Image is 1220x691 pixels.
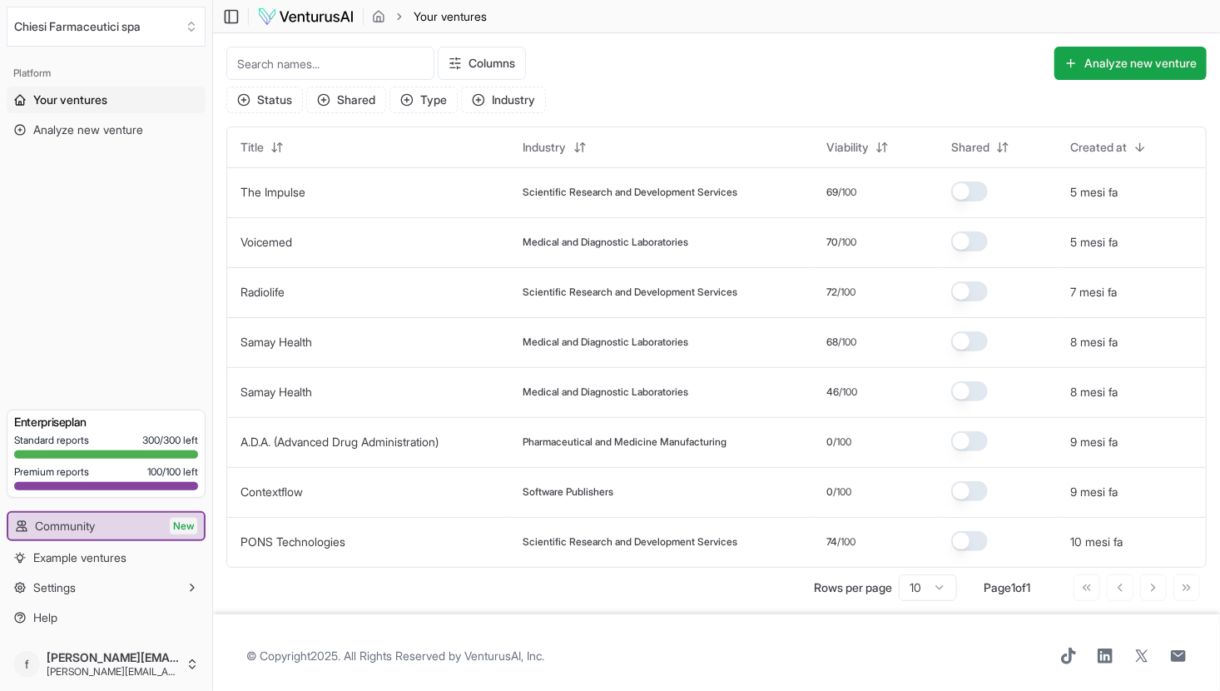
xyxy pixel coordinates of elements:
[241,334,312,350] button: Samay Health
[33,579,76,596] span: Settings
[1054,47,1207,80] button: Analyze new venture
[241,484,303,500] button: Contextflow
[241,234,292,251] button: Voicemed
[47,650,179,665] span: [PERSON_NAME][EMAIL_ADDRESS][DOMAIN_NAME]
[438,47,526,80] button: Columns
[35,518,95,534] span: Community
[142,434,198,447] span: 300 / 300 left
[837,535,855,549] span: /100
[833,435,851,449] span: /100
[814,579,892,596] p: Rows per page
[241,185,305,199] a: The Impulse
[523,139,567,156] span: Industry
[826,236,838,249] span: 70
[461,87,546,113] button: Industry
[7,604,206,631] a: Help
[1070,284,1117,301] button: 7 mesi fa
[170,518,197,534] span: New
[241,534,345,549] a: PONS Technologies
[7,117,206,143] a: Analyze new venture
[7,7,206,47] button: Select an organization
[7,87,206,113] a: Your ventures
[306,87,386,113] button: Shared
[1070,184,1118,201] button: 5 mesi fa
[1026,580,1030,594] span: 1
[7,644,206,684] button: f[PERSON_NAME][EMAIL_ADDRESS][DOMAIN_NAME][PERSON_NAME][EMAIL_ADDRESS][DOMAIN_NAME]
[513,134,597,161] button: Industry
[838,186,856,199] span: /100
[241,139,264,156] span: Title
[1070,334,1118,350] button: 8 mesi fa
[7,60,206,87] div: Platform
[1070,234,1118,251] button: 5 mesi fa
[241,434,439,450] button: A.D.A. (Advanced Drug Administration)
[837,286,855,299] span: /100
[523,336,689,349] span: Medical and Diagnostic Laboratories
[1070,484,1118,500] button: 9 mesi fa
[984,580,1011,594] span: Page
[838,336,856,349] span: /100
[241,184,305,201] button: The Impulse
[372,8,487,25] nav: breadcrumb
[226,47,434,80] input: Search names...
[826,286,837,299] span: 72
[241,284,285,301] button: Radiolife
[241,335,312,349] a: Samay Health
[838,236,856,249] span: /100
[241,235,292,249] a: Voicemed
[14,414,198,430] h3: Enterprise plan
[523,236,689,249] span: Medical and Diagnostic Laboratories
[826,336,838,349] span: 68
[33,609,57,626] span: Help
[1070,434,1118,450] button: 9 mesi fa
[826,435,833,449] span: 0
[833,485,851,499] span: /100
[1015,580,1026,594] span: of
[1011,580,1015,594] span: 1
[826,485,833,499] span: 0
[826,535,837,549] span: 74
[33,92,107,108] span: Your ventures
[241,435,439,449] a: A.D.A. (Advanced Drug Administration)
[389,87,458,113] button: Type
[523,535,738,549] span: Scientific Research and Development Services
[826,186,838,199] span: 69
[464,649,542,663] a: VenturusAI, Inc
[226,87,303,113] button: Status
[241,485,303,499] a: Contextflow
[33,549,126,566] span: Example ventures
[14,434,89,447] span: Standard reports
[47,665,179,679] span: [PERSON_NAME][EMAIL_ADDRESS][DOMAIN_NAME]
[14,465,89,479] span: Premium reports
[1060,134,1157,161] button: Created at
[839,385,857,399] span: /100
[826,385,839,399] span: 46
[941,134,1019,161] button: Shared
[231,134,294,161] button: Title
[1070,139,1127,156] span: Created at
[816,134,899,161] button: Viability
[523,186,738,199] span: Scientific Research and Development Services
[147,465,198,479] span: 100 / 100 left
[1070,534,1123,550] button: 10 mesi fa
[241,384,312,400] button: Samay Health
[241,534,345,550] button: PONS Technologies
[414,8,487,25] span: Your ventures
[523,286,738,299] span: Scientific Research and Development Services
[33,122,143,138] span: Analyze new venture
[7,574,206,601] button: Settings
[13,651,40,678] span: f
[523,485,614,499] span: Software Publishers
[826,139,869,156] span: Viability
[7,544,206,571] a: Example ventures
[257,7,355,27] img: logo
[8,513,204,539] a: CommunityNew
[1070,384,1118,400] button: 8 mesi fa
[523,435,727,449] span: Pharmaceutical and Medicine Manufacturing
[951,139,989,156] span: Shared
[246,648,544,664] span: © Copyright 2025 . All Rights Reserved by .
[241,285,285,299] a: Radiolife
[523,385,689,399] span: Medical and Diagnostic Laboratories
[241,385,312,399] a: Samay Health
